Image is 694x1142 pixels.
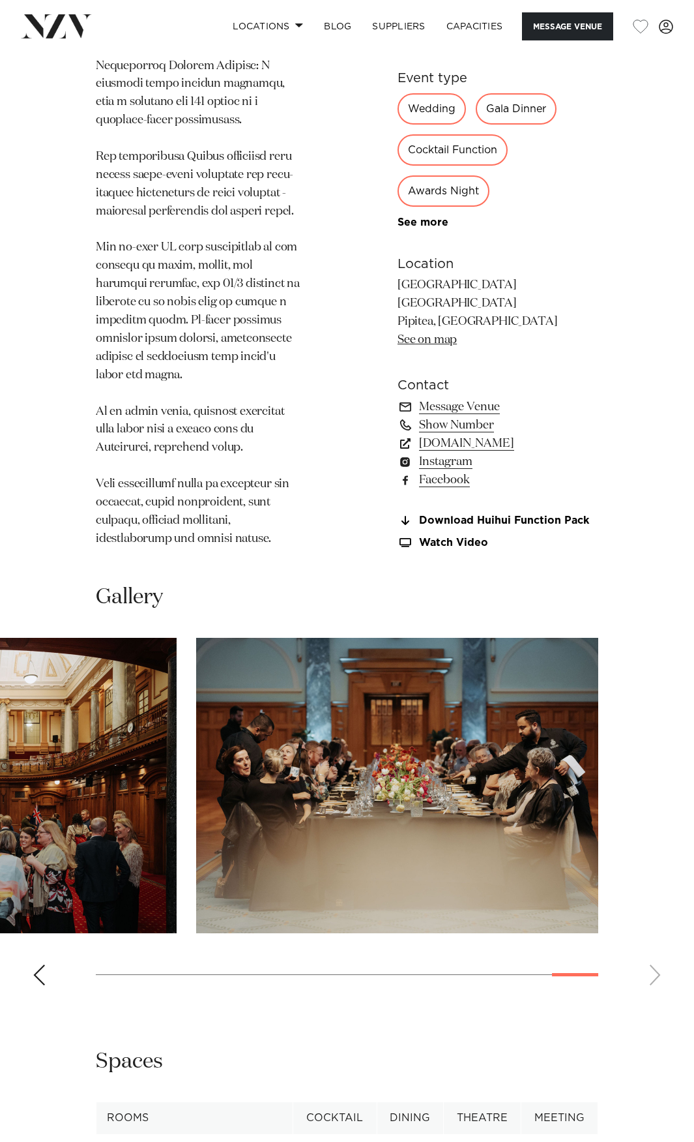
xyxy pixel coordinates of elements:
a: Locations [222,12,313,40]
a: Facebook [398,471,598,489]
th: Dining [377,1102,443,1134]
th: Cocktail [293,1102,377,1134]
swiper-slide: 13 / 13 [196,638,598,933]
h2: Spaces [96,1048,163,1076]
th: Meeting [521,1102,598,1134]
a: SUPPLIERS [362,12,435,40]
th: Rooms [96,1102,293,1134]
h6: Contact [398,376,598,395]
a: [DOMAIN_NAME] [398,434,598,453]
div: Gala Dinner [476,93,557,125]
a: Watch Video [398,537,598,548]
a: See on map [398,334,457,346]
a: BLOG [313,12,362,40]
p: [GEOGRAPHIC_DATA] [GEOGRAPHIC_DATA] Pipitea, [GEOGRAPHIC_DATA] [398,277,598,350]
h6: Event type [398,68,598,88]
a: Show Number [398,416,598,434]
a: Instagram [398,453,598,471]
a: Download Huihui Function Pack [398,515,598,527]
h6: Location [398,254,598,274]
a: Capacities [436,12,513,40]
button: Message Venue [522,12,613,40]
div: Wedding [398,93,466,125]
th: Theatre [443,1102,521,1134]
a: Message Venue [398,398,598,416]
h2: Gallery [96,584,164,612]
div: Awards Night [398,175,489,207]
img: nzv-logo.png [21,14,92,38]
div: Cocktail Function [398,134,508,166]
